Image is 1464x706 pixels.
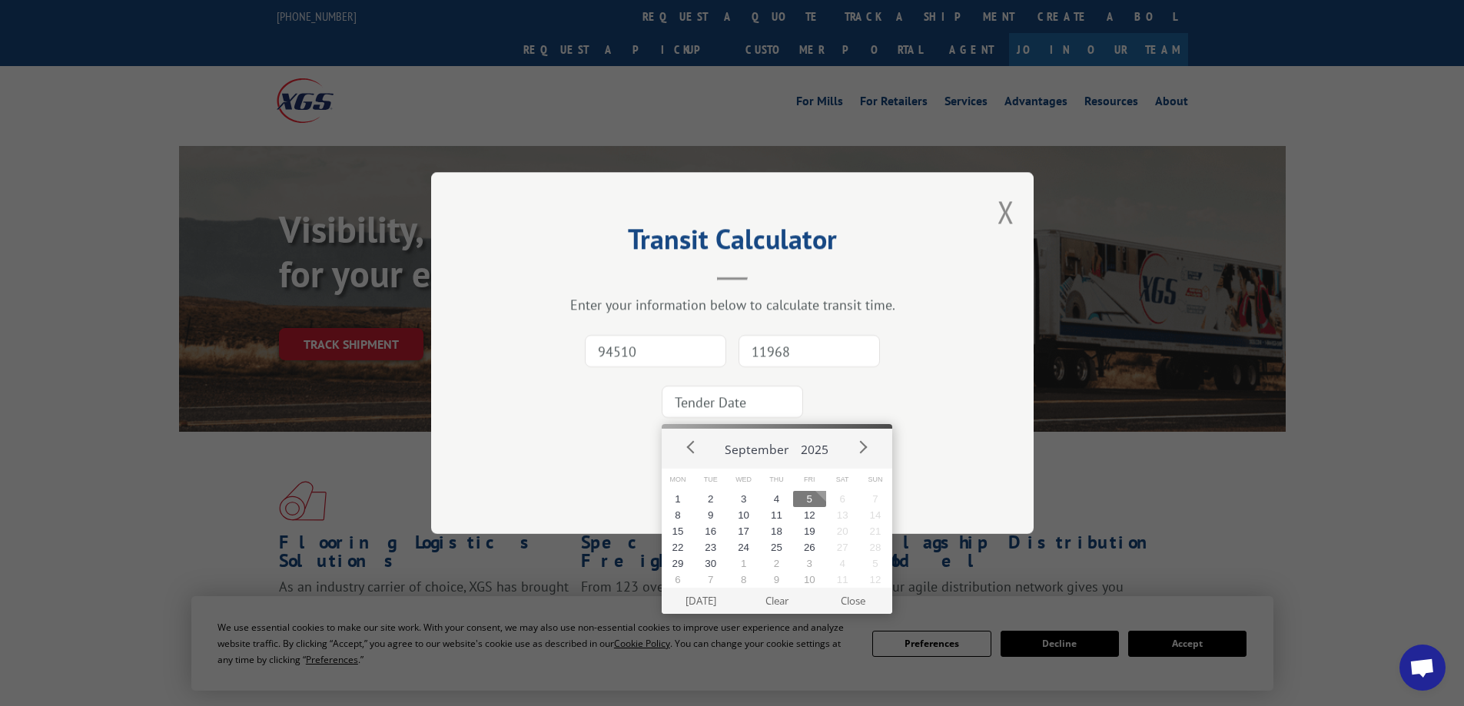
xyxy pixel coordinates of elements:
button: 1 [662,491,695,507]
button: 10 [793,572,826,588]
button: 12 [793,507,826,523]
input: Origin Zip [585,335,726,367]
button: 2 [760,555,793,572]
button: 18 [760,523,793,539]
button: 14 [859,507,892,523]
span: Fri [793,469,826,491]
button: 28 [859,539,892,555]
button: 6 [826,491,859,507]
button: 21 [859,523,892,539]
button: [DATE] [662,588,739,614]
button: 13 [826,507,859,523]
span: Sun [859,469,892,491]
button: 15 [662,523,695,539]
button: 12 [859,572,892,588]
button: Close [815,588,891,614]
button: 24 [727,539,760,555]
div: Enter your information below to calculate transit time. [508,296,957,313]
button: 5 [859,555,892,572]
button: 11 [826,572,859,588]
button: 4 [760,491,793,507]
input: Tender Date [662,386,803,418]
button: 10 [727,507,760,523]
button: Prev [680,436,703,459]
button: 7 [859,491,892,507]
button: 23 [694,539,727,555]
button: 2 [694,491,727,507]
button: Clear [739,588,815,614]
button: 8 [727,572,760,588]
span: Sat [826,469,859,491]
button: 7 [694,572,727,588]
button: Next [851,436,874,459]
button: 9 [760,572,793,588]
a: Open chat [1399,645,1446,691]
button: Close modal [998,191,1014,232]
button: 30 [694,555,727,572]
button: 27 [826,539,859,555]
button: 16 [694,523,727,539]
span: Thu [760,469,793,491]
button: 6 [662,572,695,588]
button: 4 [826,555,859,572]
button: 17 [727,523,760,539]
h2: Transit Calculator [508,228,957,257]
input: Dest. Zip [739,335,880,367]
button: September [719,429,795,464]
span: Mon [662,469,695,491]
button: 2025 [795,429,835,464]
button: 11 [760,507,793,523]
button: 3 [793,555,826,572]
span: Tue [694,469,727,491]
button: 5 [793,491,826,507]
button: 8 [662,507,695,523]
button: 22 [662,539,695,555]
button: 25 [760,539,793,555]
button: 9 [694,507,727,523]
button: 26 [793,539,826,555]
button: 20 [826,523,859,539]
button: 1 [727,555,760,572]
button: 3 [727,491,760,507]
span: Wed [727,469,760,491]
button: 29 [662,555,695,572]
button: 19 [793,523,826,539]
